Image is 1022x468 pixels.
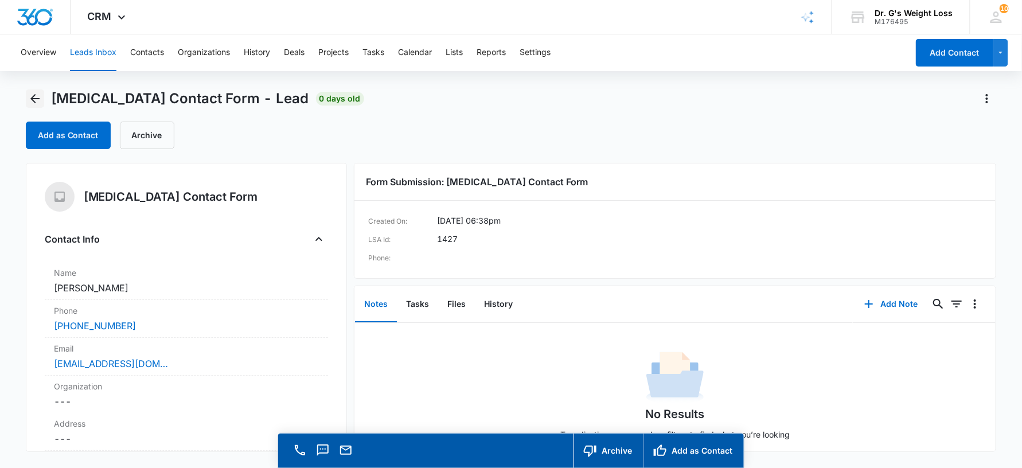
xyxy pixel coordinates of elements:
[438,287,475,322] button: Files
[338,442,354,458] button: Email
[310,230,328,248] button: Close
[54,281,319,295] dd: [PERSON_NAME]
[315,449,331,459] a: Text
[929,295,947,313] button: Search...
[26,89,44,108] button: Back
[120,122,174,149] button: Archive
[54,319,136,333] a: [PHONE_NUMBER]
[574,434,643,468] button: Archive
[978,89,996,108] button: Actions
[45,232,100,246] h4: Contact Info
[475,287,522,322] button: History
[355,287,397,322] button: Notes
[244,34,270,71] button: History
[477,34,506,71] button: Reports
[21,34,56,71] button: Overview
[54,342,319,354] label: Email
[45,338,328,376] div: Email[EMAIL_ADDRESS][DOMAIN_NAME]
[315,442,331,458] button: Text
[54,418,319,430] label: Address
[54,395,319,408] dd: ---
[45,413,328,451] div: Address---
[51,90,309,107] span: [MEDICAL_DATA] Contact Form - Lead
[366,175,985,189] h3: Form Submission: [MEDICAL_DATA] Contact Form
[397,287,438,322] button: Tasks
[45,376,328,413] div: Organization---
[45,300,328,338] div: Phone[PHONE_NUMBER]
[398,34,432,71] button: Calendar
[54,357,169,370] a: [EMAIL_ADDRESS][DOMAIN_NAME]
[446,34,463,71] button: Lists
[292,442,308,458] button: Call
[947,295,966,313] button: Filters
[54,432,319,446] dd: ---
[1000,4,1009,13] div: notifications count
[45,262,328,300] div: Name[PERSON_NAME]
[292,449,308,459] a: Call
[70,34,116,71] button: Leads Inbox
[646,348,704,405] img: No Data
[284,34,305,71] button: Deals
[916,39,993,67] button: Add Contact
[368,251,437,265] dt: Phone:
[368,233,437,247] dt: LSA Id:
[966,295,984,313] button: Overflow Menu
[368,214,437,228] dt: Created On:
[130,34,164,71] button: Contacts
[316,92,364,106] span: 0 days old
[338,449,354,459] a: Email
[84,188,258,205] h5: [MEDICAL_DATA] Contact Form
[362,34,384,71] button: Tasks
[643,434,744,468] button: Add as Contact
[646,405,705,423] h1: No Results
[437,214,501,228] dd: [DATE] 06:38pm
[318,34,349,71] button: Projects
[555,428,795,453] p: Try adjusting your search or filters to find what you’re looking for.
[54,305,319,317] label: Phone
[54,267,319,279] label: Name
[54,380,319,392] label: Organization
[178,34,230,71] button: Organizations
[26,122,111,149] button: Add as Contact
[1000,4,1009,13] span: 10
[875,9,953,18] div: account name
[520,34,551,71] button: Settings
[853,290,929,318] button: Add Note
[88,10,112,22] span: CRM
[437,233,458,247] dd: 1427
[875,18,953,26] div: account id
